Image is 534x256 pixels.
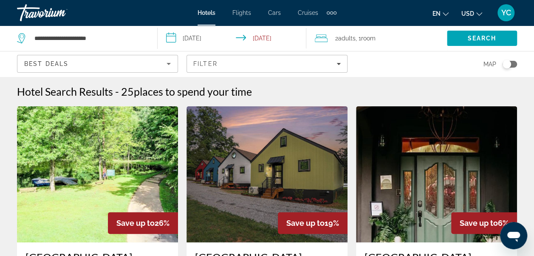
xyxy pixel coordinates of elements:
[134,85,252,98] span: places to spend your time
[501,9,511,17] span: YC
[17,106,178,242] img: Alpine Crest Resort
[432,10,441,17] span: en
[24,59,171,69] mat-select: Sort by
[116,219,155,228] span: Save up to
[298,9,318,16] a: Cruises
[286,219,325,228] span: Save up to
[483,58,496,70] span: Map
[186,55,348,73] button: Filters
[232,9,251,16] a: Flights
[451,212,517,234] div: 6%
[17,2,102,24] a: Travorium
[361,35,376,42] span: Room
[115,85,119,98] span: -
[460,219,498,228] span: Save up to
[335,32,356,44] span: 2
[327,6,336,20] button: Extra navigation items
[24,60,68,67] span: Best Deals
[17,85,113,98] h1: Hotel Search Results
[108,212,178,234] div: 26%
[186,106,348,242] img: Tranquille Resort
[468,35,497,42] span: Search
[432,7,449,20] button: Change language
[198,9,215,16] a: Hotels
[447,31,517,46] button: Search
[356,106,517,242] img: Sylvan Valley Lodge
[34,32,144,45] input: Search hotel destination
[306,26,447,51] button: Travelers: 2 adults, 0 children
[268,9,281,16] a: Cars
[338,35,356,42] span: Adults
[500,222,527,249] iframe: Button to launch messaging window
[461,7,482,20] button: Change currency
[278,212,348,234] div: 19%
[461,10,474,17] span: USD
[356,32,376,44] span: , 1
[193,60,218,67] span: Filter
[496,60,517,68] button: Toggle map
[495,4,517,22] button: User Menu
[158,26,307,51] button: Select check in and out date
[121,85,252,98] h2: 25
